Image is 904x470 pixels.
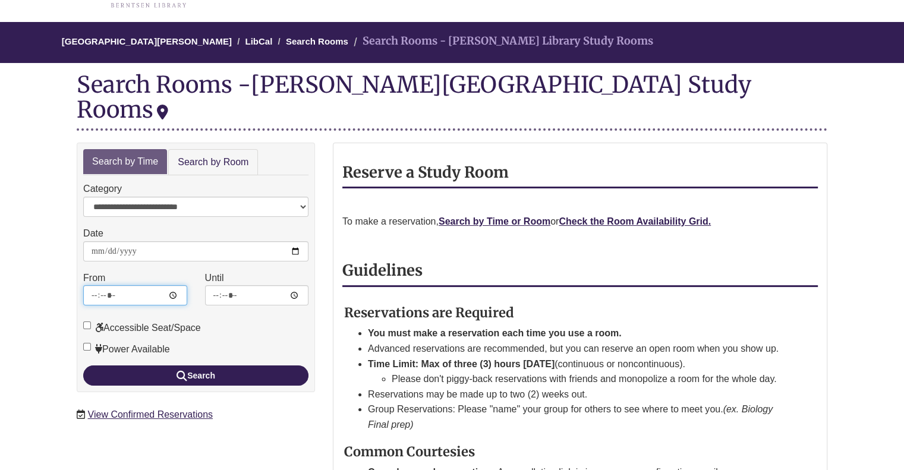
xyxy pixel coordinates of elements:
strong: Time Limit: Max of three (3) hours [DATE] [368,359,555,369]
nav: Breadcrumb [77,22,827,63]
a: Search by Time or Room [439,216,550,226]
a: View Confirmed Reservations [88,409,213,419]
label: From [83,270,105,286]
strong: You must make a reservation each time you use a room. [368,328,622,338]
li: Reservations may be made up to two (2) weeks out. [368,387,789,402]
li: Please don't piggy-back reservations with friends and monopolize a room for the whole day. [392,371,789,387]
label: Date [83,226,103,241]
button: Search [83,365,308,386]
p: To make a reservation, or [342,214,818,229]
li: Group Reservations: Please "name" your group for others to see where to meet you. [368,402,789,432]
strong: Guidelines [342,261,423,280]
strong: Common Courtesies [344,443,475,460]
em: (ex. Biology Final prep) [368,404,773,430]
a: LibCal [245,36,272,46]
label: Category [83,181,122,197]
a: Search by Time [83,149,167,175]
label: Power Available [83,342,170,357]
a: Search by Room [168,149,258,176]
input: Accessible Seat/Space [83,321,91,329]
li: (continuous or noncontinuous). [368,357,789,387]
label: Until [205,270,224,286]
a: [GEOGRAPHIC_DATA][PERSON_NAME] [62,36,232,46]
li: Advanced reservations are recommended, but you can reserve an open room when you show up. [368,341,789,357]
div: [PERSON_NAME][GEOGRAPHIC_DATA] Study Rooms [77,70,751,124]
a: Search Rooms [286,36,348,46]
label: Accessible Seat/Space [83,320,201,336]
strong: Reservations are Required [344,304,514,321]
strong: Reserve a Study Room [342,163,509,182]
li: Search Rooms - [PERSON_NAME] Library Study Rooms [351,33,653,50]
div: Search Rooms - [77,72,827,130]
input: Power Available [83,343,91,351]
a: Check the Room Availability Grid. [559,216,711,226]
